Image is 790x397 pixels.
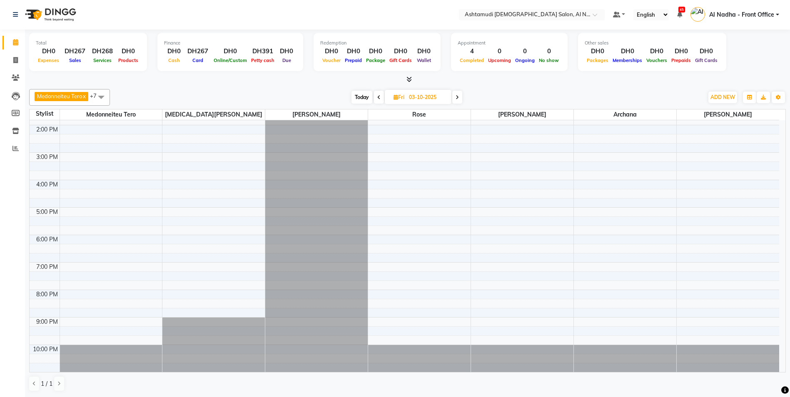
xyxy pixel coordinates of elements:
[212,47,249,56] div: DH0
[164,47,184,56] div: DH0
[60,109,162,120] span: Medonneiteu Tero
[677,11,682,18] a: 45
[184,47,212,56] div: DH267
[190,57,205,63] span: Card
[458,47,486,56] div: 4
[277,47,297,56] div: DH0
[61,47,89,56] div: DH267
[710,94,735,100] span: ADD NEW
[35,208,60,216] div: 5:00 PM
[35,125,60,134] div: 2:00 PM
[415,57,433,63] span: Wallet
[351,91,372,104] span: Today
[364,47,387,56] div: DH0
[458,57,486,63] span: Completed
[611,57,644,63] span: Memberships
[486,47,513,56] div: 0
[414,47,434,56] div: DH0
[708,92,737,103] button: ADD NEW
[343,47,364,56] div: DH0
[320,40,434,47] div: Redemption
[164,40,297,47] div: Finance
[35,263,60,271] div: 7:00 PM
[513,47,537,56] div: 0
[387,47,414,56] div: DH0
[644,47,669,56] div: DH0
[343,57,364,63] span: Prepaid
[35,180,60,189] div: 4:00 PM
[116,47,140,56] div: DH0
[35,153,60,161] div: 3:00 PM
[391,94,406,100] span: Fri
[387,57,414,63] span: Gift Cards
[458,40,561,47] div: Appointment
[690,7,705,22] img: Al Nadha - Front Office
[91,57,114,63] span: Services
[693,57,720,63] span: Gift Cards
[537,57,561,63] span: No show
[166,57,182,63] span: Cash
[585,57,611,63] span: Packages
[116,57,140,63] span: Products
[212,57,249,63] span: Online/Custom
[90,92,103,99] span: +7
[162,109,265,120] span: [MEDICAL_DATA][PERSON_NAME]
[364,57,387,63] span: Package
[249,57,277,63] span: Petty cash
[280,57,293,63] span: Due
[585,40,720,47] div: Other sales
[677,109,779,120] span: [PERSON_NAME]
[36,47,61,56] div: DH0
[30,109,60,118] div: Stylist
[406,91,448,104] input: 2025-10-03
[320,57,343,63] span: Voucher
[611,47,644,56] div: DH0
[82,93,86,99] a: x
[265,109,368,120] span: [PERSON_NAME]
[678,7,685,12] span: 45
[513,57,537,63] span: Ongoing
[486,57,513,63] span: Upcoming
[368,109,471,120] span: Rose
[585,47,611,56] div: DH0
[67,57,83,63] span: Sales
[537,47,561,56] div: 0
[249,47,277,56] div: DH391
[36,57,61,63] span: Expenses
[574,109,676,120] span: Archana
[669,57,693,63] span: Prepaids
[693,47,720,56] div: DH0
[669,47,693,56] div: DH0
[471,109,573,120] span: [PERSON_NAME]
[89,47,116,56] div: DH268
[41,380,52,388] span: 1 / 1
[35,235,60,244] div: 6:00 PM
[320,47,343,56] div: DH0
[36,40,140,47] div: Total
[35,290,60,299] div: 8:00 PM
[644,57,669,63] span: Vouchers
[709,10,774,19] span: Al Nadha - Front Office
[35,318,60,326] div: 9:00 PM
[21,3,78,26] img: logo
[31,345,60,354] div: 10:00 PM
[37,93,82,99] span: Medonneiteu Tero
